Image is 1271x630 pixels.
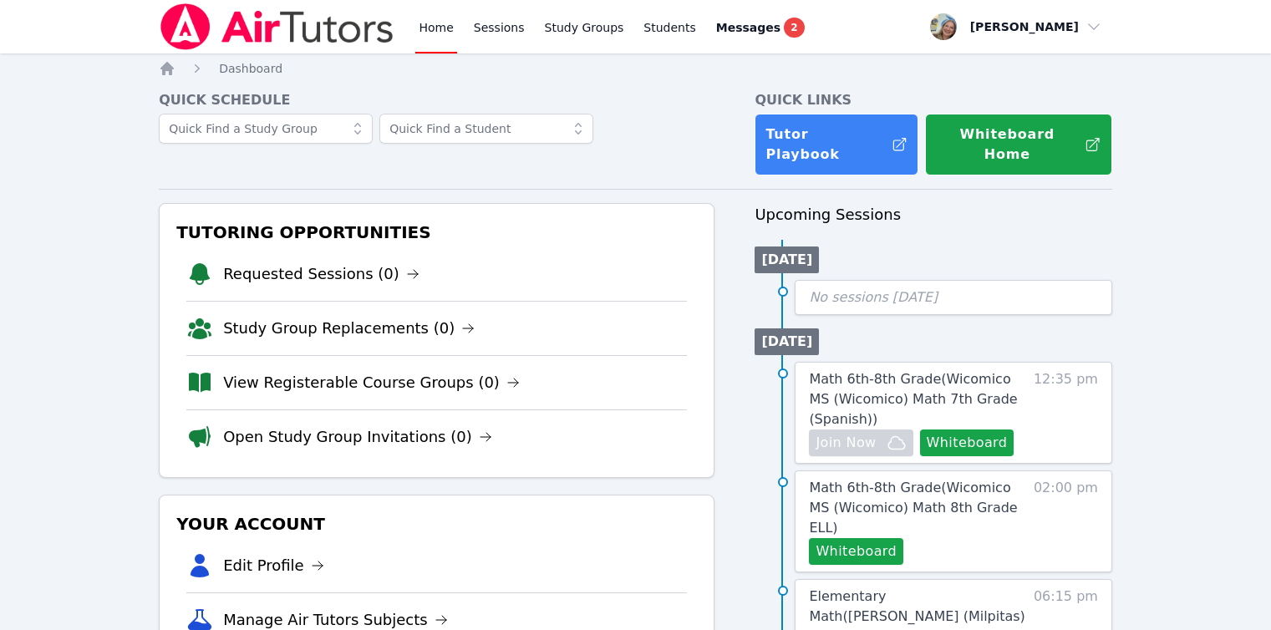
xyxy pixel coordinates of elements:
nav: Breadcrumb [159,60,1112,77]
input: Quick Find a Study Group [159,114,373,144]
a: Requested Sessions (0) [223,262,419,286]
img: Air Tutors [159,3,395,50]
li: [DATE] [755,328,819,355]
h3: Tutoring Opportunities [173,217,700,247]
button: Whiteboard Home [925,114,1112,175]
button: Join Now [809,429,913,456]
a: Math 6th-8th Grade(Wicomico MS (Wicomico) Math 8th Grade ELL) [809,478,1025,538]
h4: Quick Links [755,90,1112,110]
input: Quick Find a Student [379,114,593,144]
h4: Quick Schedule [159,90,714,110]
a: Dashboard [219,60,282,77]
button: Whiteboard [809,538,903,565]
button: Whiteboard [920,429,1014,456]
li: [DATE] [755,246,819,273]
h3: Your Account [173,509,700,539]
a: View Registerable Course Groups (0) [223,371,520,394]
span: 12:35 pm [1034,369,1098,456]
a: Tutor Playbook [755,114,918,175]
span: 02:00 pm [1034,478,1098,565]
a: Math 6th-8th Grade(Wicomico MS (Wicomico) Math 7th Grade (Spanish)) [809,369,1025,429]
a: Edit Profile [223,554,324,577]
span: Dashboard [219,62,282,75]
span: Math 6th-8th Grade ( Wicomico MS (Wicomico) Math 8th Grade ELL ) [809,480,1017,536]
span: No sessions [DATE] [809,289,938,305]
a: Open Study Group Invitations (0) [223,425,492,449]
span: Messages [716,19,780,36]
span: 2 [784,18,804,38]
h3: Upcoming Sessions [755,203,1112,226]
a: Study Group Replacements (0) [223,317,475,340]
span: Join Now [816,433,876,453]
span: Math 6th-8th Grade ( Wicomico MS (Wicomico) Math 7th Grade (Spanish) ) [809,371,1017,427]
